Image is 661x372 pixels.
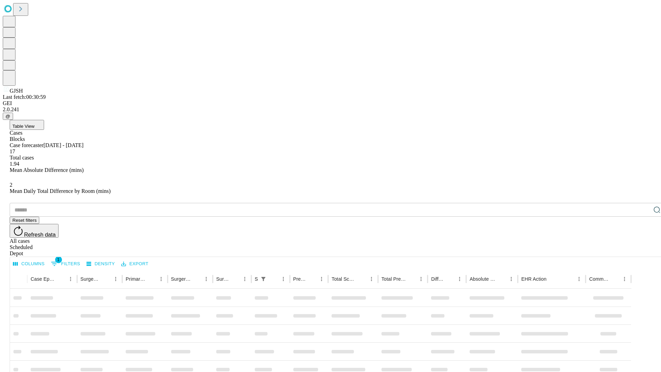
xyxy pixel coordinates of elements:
button: @ [3,113,13,120]
span: [DATE] - [DATE] [43,142,83,148]
span: Last fetch: 00:30:59 [3,94,46,100]
button: Sort [56,274,66,284]
span: Refresh data [24,232,56,238]
button: Menu [620,274,629,284]
button: Menu [367,274,376,284]
div: Primary Service [126,276,146,282]
button: Menu [574,274,584,284]
span: GJSH [10,88,23,94]
span: 2 [10,182,12,188]
div: Predicted In Room Duration [293,276,307,282]
div: Case Epic Id [31,276,55,282]
button: Show filters [49,258,82,269]
div: GEI [3,100,658,106]
button: Select columns [11,259,46,269]
button: Sort [147,274,156,284]
button: Export [119,259,150,269]
button: Menu [66,274,75,284]
button: Menu [416,274,426,284]
button: Menu [455,274,464,284]
button: Table View [10,120,44,130]
button: Menu [201,274,211,284]
button: Sort [230,274,240,284]
button: Sort [357,274,367,284]
button: Menu [317,274,326,284]
button: Reset filters [10,217,39,224]
span: 1.94 [10,161,19,167]
span: Case forecaster [10,142,43,148]
button: Sort [497,274,506,284]
div: EHR Action [521,276,546,282]
button: Menu [156,274,166,284]
button: Menu [240,274,250,284]
div: Total Scheduled Duration [332,276,356,282]
button: Sort [269,274,279,284]
button: Sort [445,274,455,284]
div: Total Predicted Duration [381,276,406,282]
div: 1 active filter [259,274,268,284]
button: Sort [101,274,111,284]
button: Sort [192,274,201,284]
button: Sort [547,274,557,284]
span: 17 [10,148,15,154]
button: Menu [279,274,288,284]
span: Reset filters [12,218,36,223]
div: Surgery Name [171,276,191,282]
button: Sort [407,274,416,284]
button: Sort [307,274,317,284]
div: Comments [589,276,609,282]
span: @ [6,114,10,119]
div: Scheduled In Room Duration [255,276,258,282]
span: Table View [12,124,34,129]
span: 1 [55,256,62,263]
button: Refresh data [10,224,59,238]
button: Menu [506,274,516,284]
button: Menu [111,274,120,284]
div: Difference [431,276,444,282]
div: 2.0.241 [3,106,658,113]
button: Show filters [259,274,268,284]
div: Surgeon Name [81,276,101,282]
div: Absolute Difference [470,276,496,282]
button: Density [85,259,117,269]
span: Total cases [10,155,34,161]
button: Sort [610,274,620,284]
span: Mean Daily Total Difference by Room (mins) [10,188,111,194]
span: Mean Absolute Difference (mins) [10,167,84,173]
div: Surgery Date [216,276,230,282]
